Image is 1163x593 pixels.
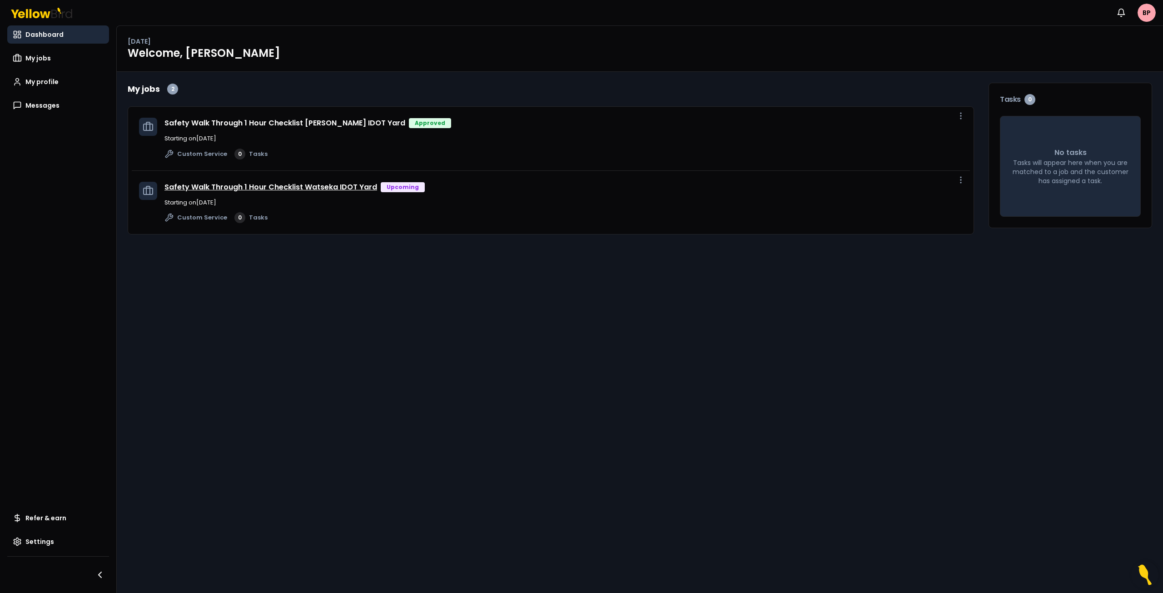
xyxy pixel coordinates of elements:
[234,149,245,159] div: 0
[7,49,109,67] a: My jobs
[7,96,109,115] a: Messages
[25,77,59,86] span: My profile
[167,84,178,95] div: 2
[25,30,64,39] span: Dashboard
[1054,147,1087,158] p: No tasks
[7,509,109,527] a: Refer & earn
[1011,158,1129,185] p: Tasks will appear here when you are matched to a job and the customer has assigned a task.
[128,46,1152,60] h1: Welcome, [PERSON_NAME]
[1000,94,1141,105] h3: Tasks
[25,54,51,63] span: My jobs
[7,25,109,44] a: Dashboard
[409,118,451,128] div: Approved
[25,537,54,546] span: Settings
[1138,4,1156,22] span: BP
[164,134,963,143] p: Starting on [DATE]
[234,212,268,223] a: 0Tasks
[177,213,227,222] span: Custom Service
[234,149,268,159] a: 0Tasks
[164,182,377,192] a: Safety Walk Through 1 Hour Checklist Watseka IDOT Yard
[128,37,151,46] p: [DATE]
[128,83,160,95] h2: My jobs
[164,118,405,128] a: Safety Walk Through 1 Hour Checklist [PERSON_NAME] IDOT Yard
[1024,94,1035,105] div: 0
[25,101,60,110] span: Messages
[1131,561,1158,588] button: Open Resource Center
[234,212,245,223] div: 0
[164,198,963,207] p: Starting on [DATE]
[7,73,109,91] a: My profile
[381,182,425,192] div: Upcoming
[177,149,227,159] span: Custom Service
[25,513,66,523] span: Refer & earn
[7,533,109,551] a: Settings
